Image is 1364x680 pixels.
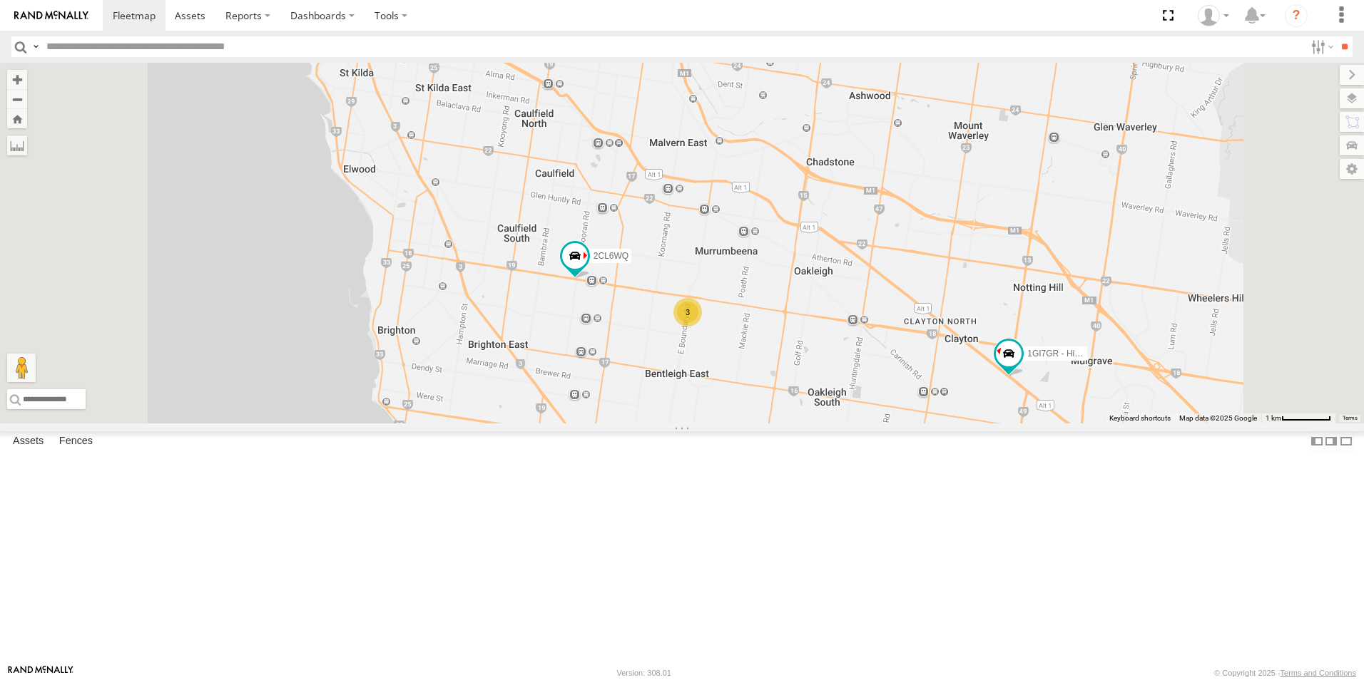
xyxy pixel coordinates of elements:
[1343,416,1358,421] a: Terms (opens in new tab)
[1339,431,1353,452] label: Hide Summary Table
[1109,413,1171,423] button: Keyboard shortcuts
[1193,5,1234,26] div: Sean Aliphon
[6,431,51,451] label: Assets
[1261,413,1335,423] button: Map Scale: 1 km per 66 pixels
[8,666,73,680] a: Visit our Website
[7,89,27,109] button: Zoom out
[673,298,702,326] div: 3
[7,70,27,89] button: Zoom in
[1324,431,1338,452] label: Dock Summary Table to the Right
[52,431,100,451] label: Fences
[7,354,36,382] button: Drag Pegman onto the map to open Street View
[594,252,628,262] span: 2CL6WQ
[14,11,88,21] img: rand-logo.svg
[1027,349,1088,359] span: 1GI7GR - Hiace
[1306,36,1336,57] label: Search Filter Options
[1285,4,1308,27] i: ?
[7,109,27,128] button: Zoom Home
[1214,669,1356,677] div: © Copyright 2025 -
[617,669,671,677] div: Version: 308.01
[1266,414,1281,422] span: 1 km
[7,135,27,155] label: Measure
[1340,159,1364,179] label: Map Settings
[1310,431,1324,452] label: Dock Summary Table to the Left
[1281,669,1356,677] a: Terms and Conditions
[30,36,41,57] label: Search Query
[1179,414,1257,422] span: Map data ©2025 Google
